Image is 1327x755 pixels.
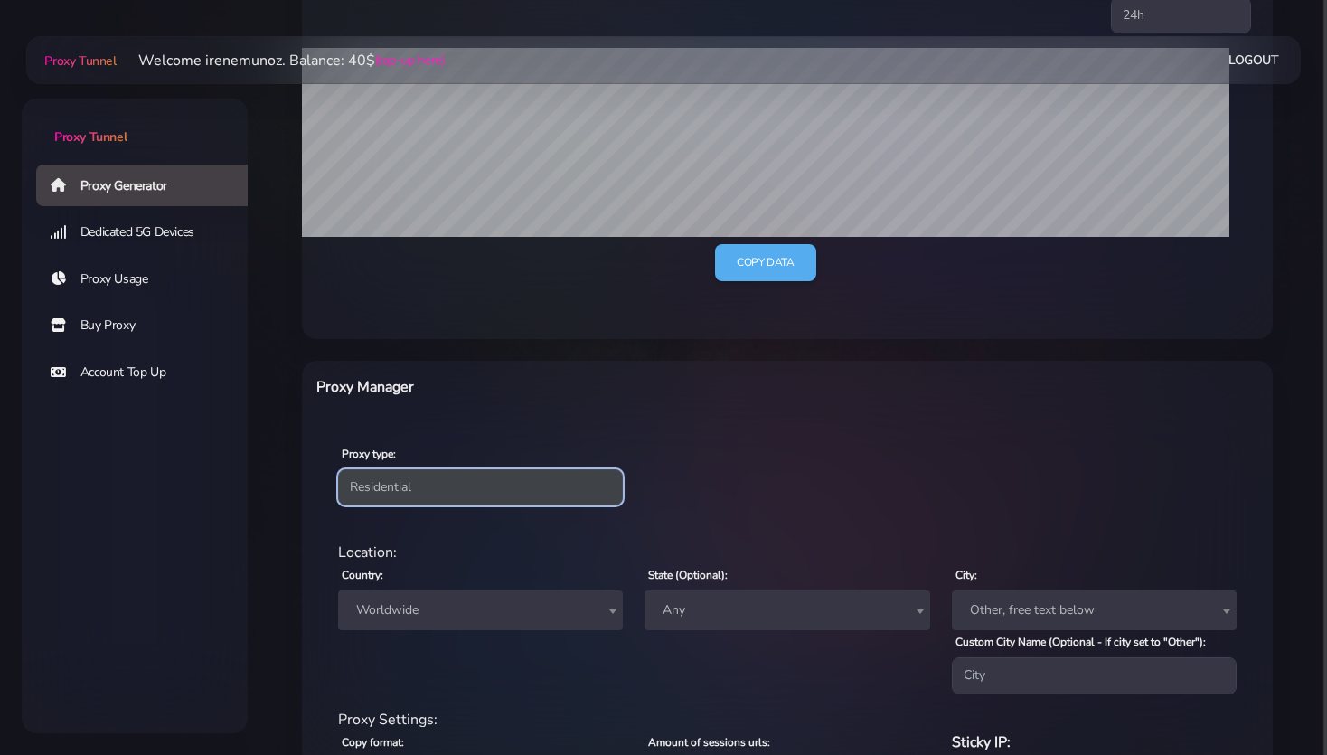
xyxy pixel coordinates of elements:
[342,446,396,462] label: Proxy type:
[952,731,1237,754] h6: Sticky IP:
[955,567,977,583] label: City:
[952,657,1237,694] input: City
[44,52,116,70] span: Proxy Tunnel
[342,567,383,583] label: Country:
[338,590,623,630] span: Worldwide
[1228,43,1279,77] a: Logout
[327,542,1247,563] div: Location:
[327,709,1247,731] div: Proxy Settings:
[655,598,918,623] span: Any
[648,567,728,583] label: State (Optional):
[54,128,127,146] span: Proxy Tunnel
[375,51,445,70] a: (top-up here)
[36,259,262,300] a: Proxy Usage
[952,590,1237,630] span: Other, free text below
[36,165,262,206] a: Proxy Generator
[41,46,116,75] a: Proxy Tunnel
[117,50,445,71] li: Welcome irenemunoz. Balance: 40$
[963,598,1226,623] span: Other, free text below
[316,375,857,399] h6: Proxy Manager
[22,99,248,146] a: Proxy Tunnel
[645,590,929,630] span: Any
[648,734,770,750] label: Amount of sessions urls:
[955,634,1206,650] label: Custom City Name (Optional - If city set to "Other"):
[342,734,404,750] label: Copy format:
[36,305,262,346] a: Buy Proxy
[349,598,612,623] span: Worldwide
[715,244,815,281] a: Copy data
[36,352,262,393] a: Account Top Up
[1239,667,1304,732] iframe: Webchat Widget
[36,212,262,253] a: Dedicated 5G Devices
